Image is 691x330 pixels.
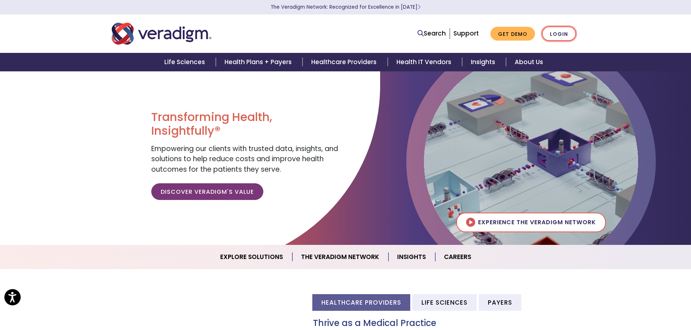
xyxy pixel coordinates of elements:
[151,144,338,174] span: Empowering our clients with trusted data, insights, and solutions to help reduce costs and improv...
[412,294,477,310] li: Life Sciences
[490,27,535,41] a: Get Demo
[542,26,576,41] a: Login
[313,318,580,329] h3: Thrive as a Medical Practice
[112,22,211,46] img: Veradigm logo
[388,248,435,266] a: Insights
[418,4,421,11] span: Learn More
[388,53,462,71] a: Health IT Vendors
[435,248,480,266] a: Careers
[418,29,446,38] a: Search
[506,53,552,71] a: About Us
[151,183,263,200] a: Discover Veradigm's Value
[271,4,421,11] a: The Veradigm Network: Recognized for Excellence in [DATE]Learn More
[453,29,479,38] a: Support
[312,294,410,310] li: Healthcare Providers
[216,53,303,71] a: Health Plans + Payers
[156,53,216,71] a: Life Sciences
[151,110,340,138] h1: Transforming Health, Insightfully®
[479,294,521,310] li: Payers
[211,248,292,266] a: Explore Solutions
[303,53,387,71] a: Healthcare Providers
[292,248,388,266] a: The Veradigm Network
[462,53,506,71] a: Insights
